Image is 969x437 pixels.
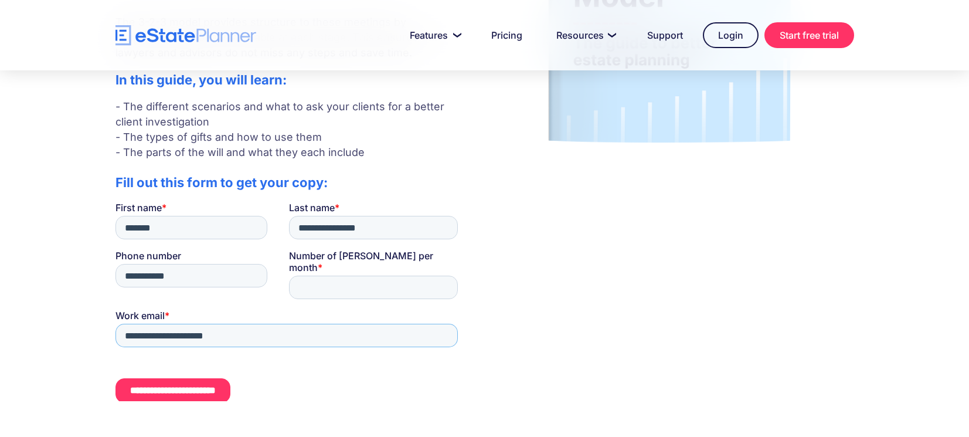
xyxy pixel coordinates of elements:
[633,23,697,47] a: Support
[115,175,463,190] h2: Fill out this form to get your copy:
[703,22,759,48] a: Login
[764,22,854,48] a: Start free trial
[477,23,536,47] a: Pricing
[115,99,463,160] p: - The different scenarios and what to ask your clients for a better client investigation - The ty...
[115,202,463,401] iframe: Form 0
[396,23,471,47] a: Features
[115,25,256,46] a: home
[542,23,627,47] a: Resources
[115,72,463,87] h2: In this guide, you will learn:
